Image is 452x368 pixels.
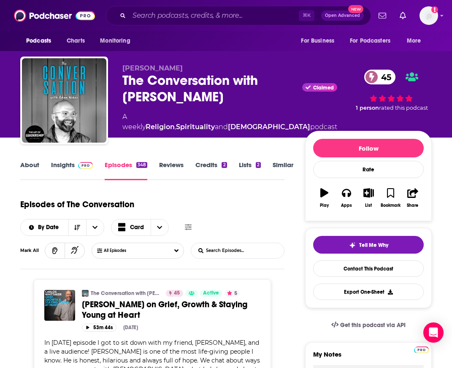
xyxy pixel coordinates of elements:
[166,290,183,297] a: 45
[51,161,93,180] a: InsightsPodchaser Pro
[375,8,390,23] a: Show notifications dropdown
[123,325,138,330] div: [DATE]
[396,8,409,23] a: Show notifications dropdown
[379,183,401,213] button: Bookmark
[159,161,184,180] a: Reviews
[20,161,39,180] a: About
[14,8,95,24] img: Podchaser - Follow, Share and Rate Podcasts
[414,346,429,353] img: Podchaser Pro
[68,219,86,235] button: Sort Direction
[136,162,147,168] div: 348
[200,290,222,297] a: Active
[344,33,403,49] button: open menu
[325,14,360,18] span: Open Advanced
[420,6,438,25] span: Logged in as shcarlos
[94,33,141,49] button: open menu
[100,35,130,47] span: Monitoring
[313,183,335,213] button: Play
[44,290,75,321] img: Carlos Whittaker on Grief, Growth & Staying Young at Heart
[313,139,424,157] button: Follow
[357,183,379,213] button: List
[22,58,106,143] img: The Conversation with Adam Weber
[350,35,390,47] span: For Podcasters
[78,162,93,169] img: Podchaser Pro
[407,35,421,47] span: More
[320,203,329,208] div: Play
[256,162,261,168] div: 2
[82,290,89,297] img: The Conversation with Adam Weber
[379,105,428,111] span: rated this podcast
[176,123,215,131] a: Spirituality
[225,290,240,297] button: 5
[20,199,134,210] h1: Episodes of The Conversation
[336,183,357,213] button: Apps
[111,219,169,236] button: Choose View
[299,10,314,21] span: ⌘ K
[20,219,104,236] h2: Choose List sort
[313,86,334,90] span: Claimed
[381,203,401,208] div: Bookmark
[295,33,345,49] button: open menu
[129,9,299,22] input: Search podcasts, credits, & more...
[349,242,356,249] img: tell me why sparkle
[423,322,444,343] div: Open Intercom Messenger
[175,123,176,131] span: ,
[313,161,424,178] div: Rate
[359,242,388,249] span: Tell Me Why
[91,290,160,297] a: The Conversation with [PERSON_NAME]
[365,203,372,208] div: List
[401,33,432,49] button: open menu
[313,284,424,300] button: Export One-Sheet
[122,64,183,72] span: [PERSON_NAME]
[215,123,228,131] span: and
[313,260,424,277] a: Contact This Podcast
[373,70,395,84] span: 45
[38,225,62,230] span: By Date
[92,243,184,259] button: Choose List Listened
[341,203,352,208] div: Apps
[86,219,104,235] button: open menu
[21,225,68,230] button: open menu
[228,123,310,131] a: [DEMOGRAPHIC_DATA]
[402,183,424,213] button: Share
[407,203,418,208] div: Share
[146,123,175,131] a: Religion
[106,6,371,25] div: Search podcasts, credits, & more...
[321,11,364,21] button: Open AdvancedNew
[222,162,227,168] div: 2
[356,105,379,111] span: 1 person
[364,70,395,84] a: 45
[420,6,438,25] img: User Profile
[61,33,90,49] a: Charts
[313,350,424,365] label: My Notes
[26,35,51,47] span: Podcasts
[130,225,144,230] span: Card
[67,35,85,47] span: Charts
[431,6,438,13] svg: Add a profile image
[104,248,143,253] span: All Episodes
[20,33,62,49] button: open menu
[273,161,293,180] a: Similar
[420,6,438,25] button: Show profile menu
[301,35,334,47] span: For Business
[82,324,116,332] button: 53m 44s
[325,315,412,336] a: Get this podcast via API
[174,289,180,298] span: 45
[313,236,424,254] button: tell me why sparkleTell Me Why
[348,5,363,13] span: New
[239,161,261,180] a: Lists2
[414,345,429,353] a: Pro website
[203,289,219,298] span: Active
[195,161,227,180] a: Credits2
[122,112,337,132] div: A weekly podcast
[351,64,432,117] div: 45 1 personrated this podcast
[20,249,45,253] div: Mark All
[82,299,260,320] a: [PERSON_NAME] on Grief, Growth & Staying Young at Heart
[340,322,406,329] span: Get this podcast via API
[105,161,147,180] a: Episodes348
